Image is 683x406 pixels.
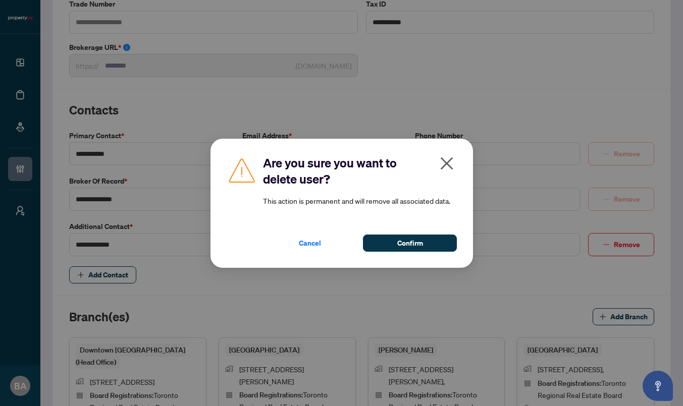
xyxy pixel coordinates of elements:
[263,235,357,252] button: Cancel
[227,155,257,185] img: Caution Icon
[439,155,455,171] span: close
[299,235,321,251] span: Cancel
[263,155,457,187] h2: Are you sure you want to delete user?
[263,195,457,206] article: This action is permanent and will remove all associated data.
[643,371,673,401] button: Open asap
[363,235,457,252] button: Confirm
[397,235,423,251] span: Confirm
